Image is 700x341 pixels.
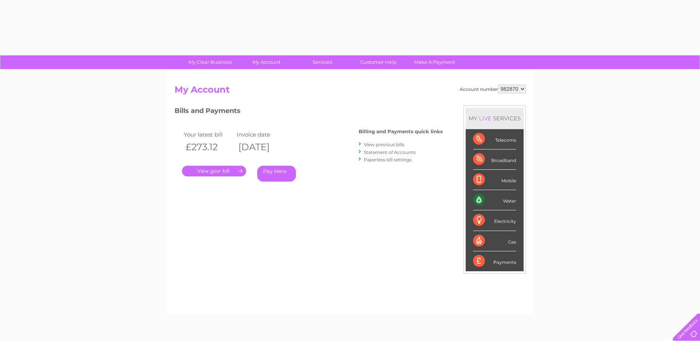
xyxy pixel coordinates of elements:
[236,55,297,69] a: My Account
[466,108,524,129] div: MY SERVICES
[175,85,526,99] h2: My Account
[473,149,516,170] div: Broadband
[473,231,516,251] div: Gas
[364,142,404,147] a: View previous bills
[473,170,516,190] div: Mobile
[292,55,353,69] a: Services
[473,251,516,271] div: Payments
[175,106,443,118] h3: Bills and Payments
[348,55,409,69] a: Customer Help
[473,210,516,231] div: Electricity
[404,55,465,69] a: Make A Payment
[235,139,288,155] th: [DATE]
[460,85,526,93] div: Account number
[257,166,296,182] a: Pay Here
[473,190,516,210] div: Water
[364,149,415,155] a: Statement of Accounts
[359,129,443,134] h4: Billing and Payments quick links
[473,129,516,149] div: Telecoms
[364,157,411,162] a: Paperless bill settings
[235,130,288,139] td: Invoice date
[182,166,246,176] a: .
[180,55,241,69] a: My Clear Business
[182,130,235,139] td: Your latest bill
[182,139,235,155] th: £273.12
[477,115,493,122] div: LIVE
